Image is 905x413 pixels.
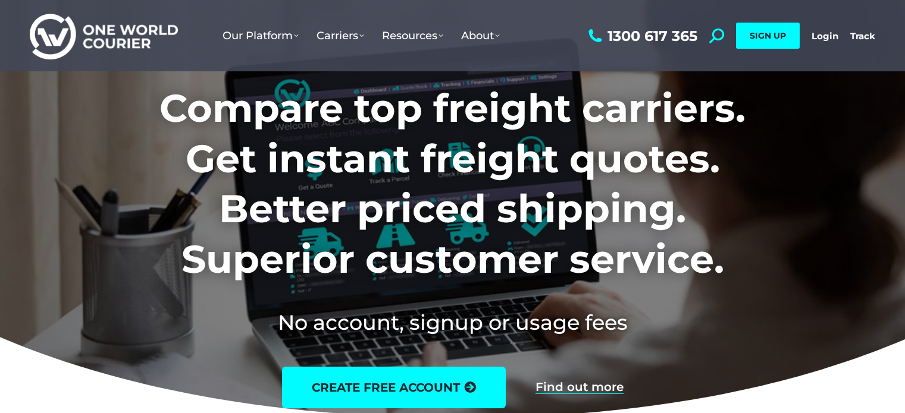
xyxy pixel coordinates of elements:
[30,12,178,60] img: One World Courier
[373,17,452,54] a: Resources
[812,30,838,42] a: Login
[81,83,824,284] h1: Compare top freight carriers. Get instant freight quotes. Better priced shipping. Superior custom...
[536,381,624,394] a: Find out more
[736,23,800,49] a: SIGN UP
[850,30,875,42] a: Track
[452,17,509,54] a: About
[585,29,697,43] a: 1300 617 365
[750,30,786,41] span: SIGN UP
[382,29,443,42] span: Resources
[461,29,500,42] span: About
[317,29,364,42] span: Carriers
[282,367,506,408] a: create free account
[214,17,308,54] a: Our Platform
[223,29,299,42] span: Our Platform
[81,308,824,337] h2: No account, signup or usage fees
[308,17,373,54] a: Carriers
